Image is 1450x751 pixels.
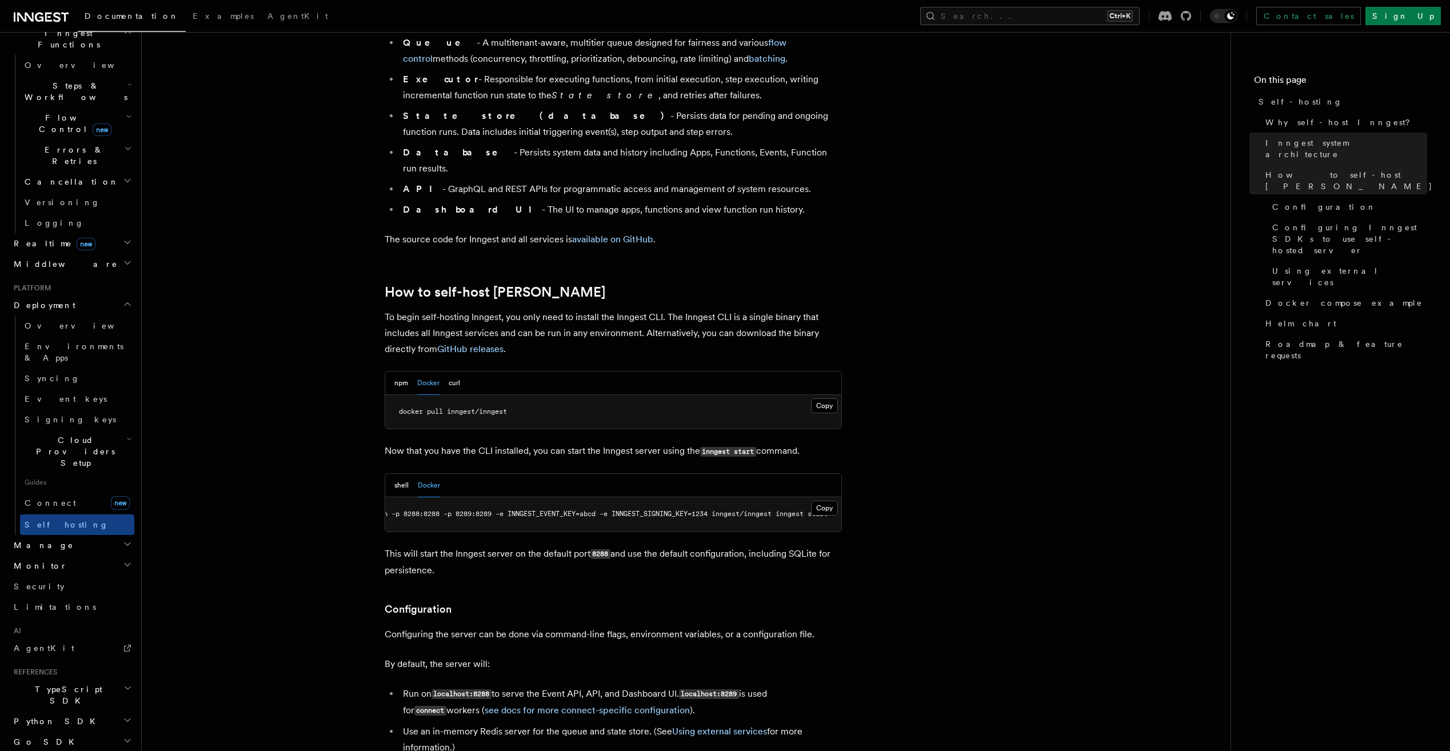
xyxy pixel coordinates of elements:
span: References [9,668,57,677]
kbd: Ctrl+K [1107,10,1133,22]
span: Why self-host Inngest? [1265,117,1418,128]
a: Self hosting [20,514,134,535]
a: Inngest system architecture [1261,133,1427,165]
a: Versioning [20,192,134,213]
span: docker run -p 8288:8288 -p 8289:8289 -e INNGEST_EVENT_KEY=abcd -e INNGEST_SIGNING_KEY=1234 innges... [347,510,828,518]
button: Inngest Functions [9,23,134,55]
a: Docker compose example [1261,293,1427,313]
span: Self hosting [25,520,109,529]
a: Limitations [9,597,134,617]
span: AgentKit [14,644,74,653]
span: Monitor [9,560,67,572]
button: Copy [811,398,838,413]
span: Limitations [14,602,96,612]
span: Guides [20,473,134,492]
a: AgentKit [9,638,134,658]
span: Using external services [1272,265,1427,288]
span: Event keys [25,394,107,404]
li: - GraphQL and REST APIs for programmatic access and management of system resources. [400,181,842,197]
li: - Persists data for pending and ongoing function runs. Data includes initial triggering event(s),... [400,108,842,140]
code: connect [414,706,446,716]
button: npm [394,371,408,395]
span: Middleware [9,258,118,270]
p: The source code for Inngest and all services is . [385,231,842,247]
span: Flow Control [20,112,126,135]
a: Syncing [20,368,134,389]
button: TypeScript SDK [9,679,134,711]
span: Roadmap & feature requests [1265,338,1427,361]
span: Self-hosting [1259,96,1343,107]
em: State store [552,90,658,101]
a: Connectnew [20,492,134,514]
span: Go SDK [9,736,81,748]
span: Examples [193,11,254,21]
span: docker pull inngest/inngest [399,408,507,416]
a: batching [749,53,785,64]
span: Docker compose example [1265,297,1423,309]
a: Configuring Inngest SDKs to use self-hosted server [1268,217,1427,261]
span: AI [9,626,21,636]
a: AgentKit [261,3,335,31]
span: Inngest Functions [9,27,123,50]
li: Run on to serve the Event API, API, and Dashboard UI. is used for workers ( ). [400,686,842,719]
button: Steps & Workflows [20,75,134,107]
p: To begin self-hosting Inngest, you only need to install the Inngest CLI. The Inngest CLI is a sin... [385,309,842,357]
button: Errors & Retries [20,139,134,171]
strong: Database [403,147,514,158]
button: Search...Ctrl+K [920,7,1140,25]
p: This will start the Inngest server on the default port and use the default configuration, includi... [385,546,842,578]
span: AgentKit [267,11,328,21]
button: Python SDK [9,711,134,732]
div: Deployment [9,315,134,535]
a: GitHub releases [437,343,504,354]
span: Steps & Workflows [20,80,127,103]
a: available on GitHub [572,234,653,245]
button: Monitor [9,556,134,576]
a: Event keys [20,389,134,409]
code: 8288 [590,549,610,559]
span: Realtime [9,238,95,249]
strong: State store (database) [403,110,670,121]
a: Logging [20,213,134,233]
a: Using external services [1268,261,1427,293]
button: Toggle dark mode [1210,9,1237,23]
button: curl [449,371,460,395]
span: new [77,238,95,250]
button: Cloud Providers Setup [20,430,134,473]
div: Inngest Functions [9,55,134,233]
span: new [111,496,130,510]
a: flow control [403,37,786,64]
a: Using external services [672,726,767,737]
button: Cancellation [20,171,134,192]
span: Environments & Apps [25,342,123,362]
strong: Dashboard UI [403,204,542,215]
strong: Executor [403,74,478,85]
a: Overview [20,55,134,75]
span: Configuration [1272,201,1376,213]
a: see docs for more connect-specific configuration [485,705,690,716]
span: Signing keys [25,415,116,424]
span: Manage [9,540,74,551]
a: Helm chart [1261,313,1427,334]
span: Errors & Retries [20,144,124,167]
span: Syncing [25,374,80,383]
code: localhost:8288 [432,689,492,699]
a: Security [9,576,134,597]
li: - Responsible for executing functions, from initial execution, step execution, writing incrementa... [400,71,842,103]
span: Documentation [85,11,179,21]
button: Copy [811,501,838,516]
span: Versioning [25,198,100,207]
li: - Persists system data and history including Apps, Functions, Events, Function run results. [400,145,842,177]
a: Overview [20,315,134,336]
p: By default, the server will: [385,656,842,672]
a: Configuration [385,601,452,617]
span: Overview [25,61,142,70]
button: Docker [418,474,440,497]
p: Configuring the server can be done via command-line flags, environment variables, or a configurat... [385,626,842,642]
span: Cancellation [20,176,119,187]
code: inngest start [700,447,756,457]
span: Inngest system architecture [1265,137,1427,160]
p: Now that you have the CLI installed, you can start the Inngest server using the command. [385,443,842,460]
span: How to self-host [PERSON_NAME] [1265,169,1433,192]
button: Manage [9,535,134,556]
